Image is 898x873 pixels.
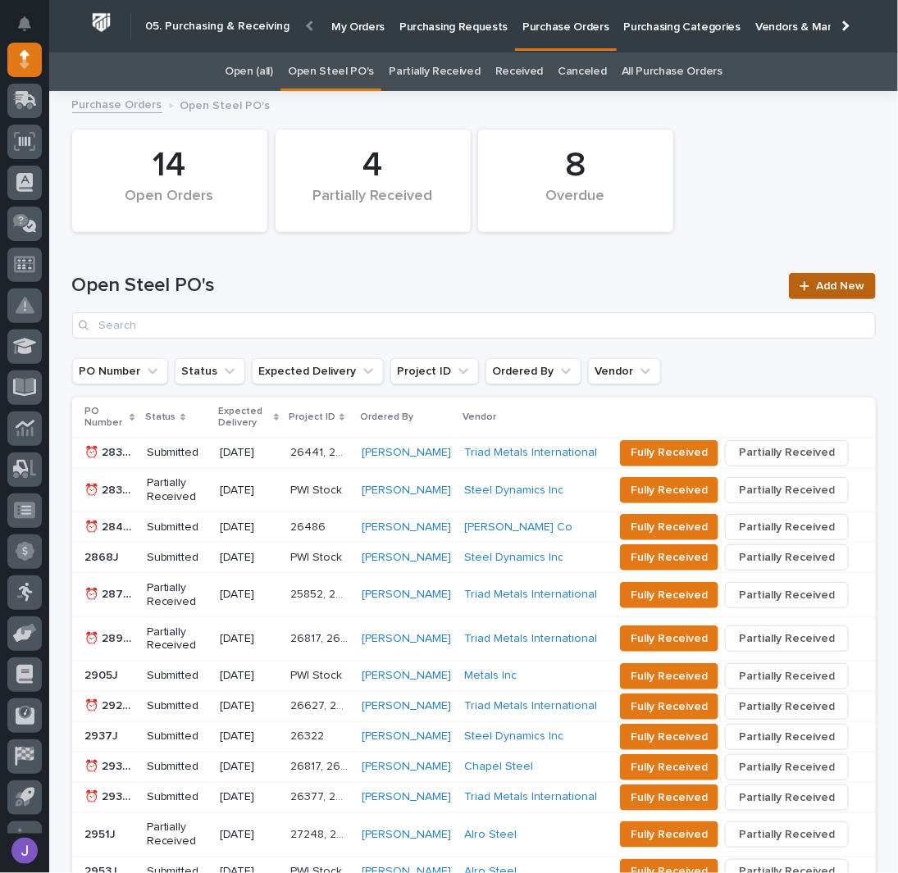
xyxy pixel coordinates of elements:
span: Fully Received [631,727,708,747]
span: Fully Received [631,757,708,777]
button: Partially Received [725,625,849,652]
span: Fully Received [631,825,708,844]
a: Purchase Orders [72,94,162,113]
a: Metals Inc [464,669,517,683]
p: [DATE] [220,551,277,565]
button: users-avatar [7,834,42,868]
span: Partially Received [739,517,835,537]
button: Partially Received [725,477,849,503]
p: 26817, 26757 [290,757,352,774]
p: Submitted [147,760,207,774]
a: Steel Dynamics Inc [464,551,563,565]
button: Vendor [588,358,661,384]
p: Status [145,408,176,426]
span: Fully Received [631,443,708,462]
button: PO Number [72,358,168,384]
a: All Purchase Orders [622,52,723,91]
p: Submitted [147,730,207,743]
h1: Open Steel PO's [72,274,780,298]
button: Notifications [7,7,42,41]
p: [DATE] [220,521,277,534]
span: Partially Received [739,443,835,462]
a: Triad Metals International [464,699,597,713]
span: Fully Received [631,788,708,807]
a: Open (all) [225,52,273,91]
a: [PERSON_NAME] [362,760,451,774]
tr: ⏰ 2840J⏰ 2840J Submitted[DATE]2648626486 [PERSON_NAME] [PERSON_NAME] Co Fully ReceivedPartially R... [72,512,876,543]
a: [PERSON_NAME] [362,484,451,498]
tr: 2868J2868J Submitted[DATE]PWI StockPWI Stock [PERSON_NAME] Steel Dynamics Inc Fully ReceivedParti... [72,543,876,573]
p: ⏰ 2929J [85,696,137,713]
p: 26322 [290,726,327,743]
a: Steel Dynamics Inc [464,730,563,743]
span: Partially Received [739,825,835,844]
span: Fully Received [631,517,708,537]
tr: ⏰ 2938J⏰ 2938J Submitted[DATE]26817, 2675726817, 26757 [PERSON_NAME] Chapel Steel Fully ReceivedP... [72,752,876,782]
a: [PERSON_NAME] [362,828,451,842]
p: Submitted [147,790,207,804]
a: [PERSON_NAME] [362,790,451,804]
span: Partially Received [739,788,835,807]
button: Fully Received [620,663,718,689]
div: Open Orders [100,188,239,222]
p: ⏰ 2938J [85,757,137,774]
p: Partially Received [147,476,207,504]
a: [PERSON_NAME] [362,632,451,646]
span: Fully Received [631,697,708,716]
input: Search [72,312,876,339]
span: Partially Received [739,697,835,716]
div: Partially Received [303,188,443,222]
a: [PERSON_NAME] Co [464,521,572,534]
tr: ⏰ 2894J⏰ 2894J Partially Received[DATE]26817, 2683426817, 26834 [PERSON_NAME] Triad Metals Intern... [72,617,876,662]
a: [PERSON_NAME] [362,521,451,534]
p: [DATE] [220,699,277,713]
button: Project ID [390,358,479,384]
a: [PERSON_NAME] [362,730,451,743]
p: 26441, 26624 [290,443,352,460]
button: Fully Received [620,724,718,750]
a: Alro Steel [464,828,517,842]
p: [DATE] [220,760,277,774]
button: Fully Received [620,821,718,848]
span: Fully Received [631,548,708,567]
button: Partially Received [725,724,849,750]
p: ⏰ 2894J [85,629,137,646]
a: Triad Metals International [464,588,597,602]
a: [PERSON_NAME] [362,699,451,713]
div: Overdue [506,188,645,222]
p: PWI Stock [290,666,345,683]
p: ⏰ 2840J [85,517,137,534]
a: Triad Metals International [464,632,597,646]
p: 26627, 27161, 27278 [290,696,352,713]
button: Status [175,358,245,384]
tr: ⏰ 2878J⏰ 2878J Partially Received[DATE]25852, 2628725852, 26287 [PERSON_NAME] Triad Metals Intern... [72,573,876,617]
a: Steel Dynamics Inc [464,484,563,498]
button: Partially Received [725,784,849,811]
tr: 2951J2951J Partially Received[DATE]27248, 26486, 27191, 26639, 2718327248, 26486, 27191, 26639, 2... [72,812,876,857]
button: Fully Received [620,440,718,466]
img: Workspace Logo [86,7,116,38]
span: Partially Received [739,629,835,648]
p: Ordered By [360,408,413,426]
tr: ⏰ 2939J⏰ 2939J Submitted[DATE]26377, 27263, 2675726377, 27263, 26757 [PERSON_NAME] Triad Metals I... [72,782,876,812]
span: Fully Received [631,629,708,648]
a: Received [495,52,544,91]
span: Partially Received [739,585,835,605]
button: Partially Received [725,544,849,571]
p: 25852, 26287 [290,584,352,602]
span: Fully Received [631,666,708,686]
p: Partially Received [147,821,207,848]
p: Expected Delivery [218,402,270,433]
p: Submitted [147,446,207,460]
button: Fully Received [620,477,718,503]
p: Vendor [463,408,496,426]
tr: ⏰ 2929J⏰ 2929J Submitted[DATE]26627, 27161, 2727826627, 27161, 27278 [PERSON_NAME] Triad Metals I... [72,691,876,721]
a: Partially Received [389,52,480,91]
p: Open Steel PO's [180,95,271,113]
a: [PERSON_NAME] [362,669,451,683]
a: Canceled [558,52,607,91]
tr: 2905J2905J Submitted[DATE]PWI StockPWI Stock [PERSON_NAME] Metals Inc Fully ReceivedPartially Rec... [72,661,876,691]
p: [DATE] [220,828,277,842]
p: 26817, 26834 [290,629,352,646]
a: Triad Metals International [464,446,597,460]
